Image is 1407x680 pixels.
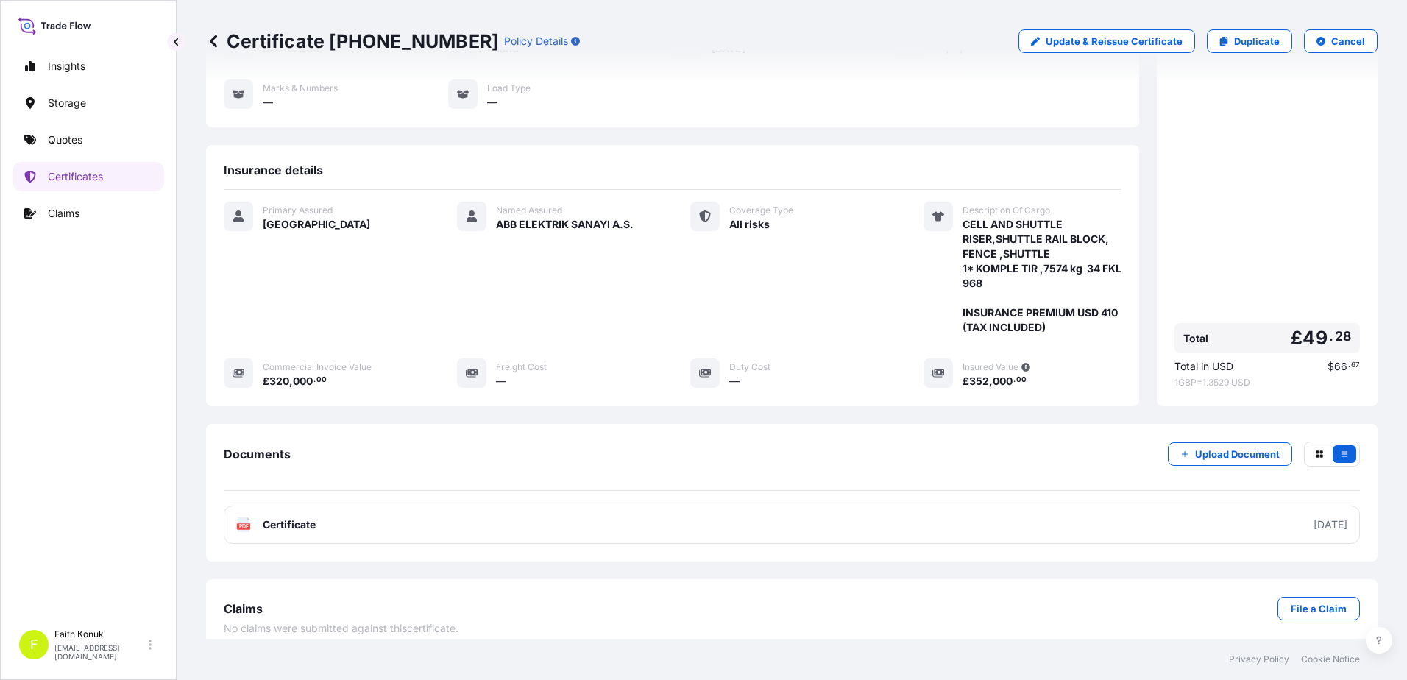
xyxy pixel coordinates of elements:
[206,29,498,53] p: Certificate [PHONE_NUMBER]
[224,447,291,461] span: Documents
[263,205,333,216] span: Primary Assured
[1291,329,1303,347] span: £
[1277,597,1360,620] a: File a Claim
[1016,378,1027,383] span: 00
[48,96,86,110] p: Storage
[269,376,289,386] span: 320
[729,217,770,232] span: All risks
[13,88,164,118] a: Storage
[1013,378,1016,383] span: .
[263,217,370,232] span: [GEOGRAPHIC_DATA]
[1328,361,1334,372] span: $
[1314,517,1347,532] div: [DATE]
[54,643,146,661] p: [EMAIL_ADDRESS][DOMAIN_NAME]
[1207,29,1292,53] a: Duplicate
[224,163,323,177] span: Insurance details
[224,601,263,616] span: Claims
[1329,332,1333,341] span: .
[13,125,164,155] a: Quotes
[993,376,1013,386] span: 000
[239,524,249,529] text: PDF
[263,361,372,373] span: Commercial Invoice Value
[487,95,497,110] span: —
[313,378,316,383] span: .
[963,205,1050,216] span: Description Of Cargo
[496,217,634,232] span: ABB ELEKTRIK SANAYI A.S.
[496,205,562,216] span: Named Assured
[989,376,993,386] span: ,
[1351,363,1360,368] span: 67
[1018,29,1195,53] a: Update & Reissue Certificate
[1195,447,1280,461] p: Upload Document
[316,378,327,383] span: 00
[224,621,458,636] span: No claims were submitted against this certificate .
[729,361,770,373] span: Duty Cost
[48,59,85,74] p: Insights
[504,34,568,49] p: Policy Details
[224,506,1360,544] a: PDFCertificate[DATE]
[13,162,164,191] a: Certificates
[48,132,82,147] p: Quotes
[293,376,313,386] span: 000
[1304,29,1378,53] button: Cancel
[1334,361,1347,372] span: 66
[1331,34,1365,49] p: Cancel
[1229,654,1289,665] a: Privacy Policy
[13,199,164,228] a: Claims
[263,95,273,110] span: —
[54,628,146,640] p: Faith Konuk
[48,169,103,184] p: Certificates
[487,82,531,94] span: Load Type
[263,517,316,532] span: Certificate
[1303,329,1327,347] span: 49
[48,206,79,221] p: Claims
[963,217,1121,335] span: CELL AND SHUTTLE RISER,SHUTTLE RAIL BLOCK, FENCE ,SHUTTLE 1* KOMPLE TIR ,7574 kg 34 FKL 968 INSUR...
[729,205,793,216] span: Coverage Type
[13,52,164,81] a: Insights
[289,376,293,386] span: ,
[263,376,269,386] span: £
[1234,34,1280,49] p: Duplicate
[1168,442,1292,466] button: Upload Document
[963,376,969,386] span: £
[963,361,1018,373] span: Insured Value
[496,361,547,373] span: Freight Cost
[969,376,989,386] span: 352
[1046,34,1183,49] p: Update & Reissue Certificate
[263,82,338,94] span: Marks & Numbers
[496,374,506,389] span: —
[1174,377,1360,389] span: 1 GBP = 1.3529 USD
[1348,363,1350,368] span: .
[729,374,740,389] span: —
[1291,601,1347,616] p: File a Claim
[30,637,38,652] span: F
[1174,359,1233,374] span: Total in USD
[1335,332,1351,341] span: 28
[1301,654,1360,665] a: Cookie Notice
[1183,331,1208,346] span: Total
